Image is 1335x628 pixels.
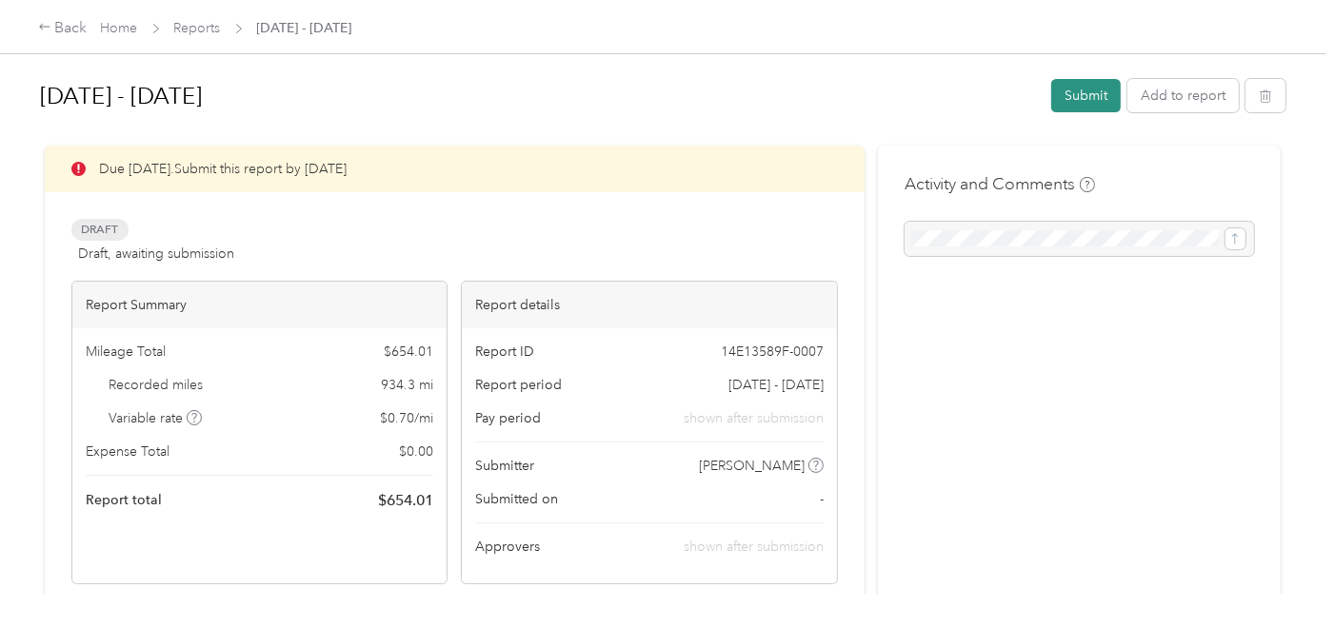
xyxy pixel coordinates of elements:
iframe: Everlance-gr Chat Button Frame [1228,521,1335,628]
div: Back [38,17,88,40]
span: $ 654.01 [384,342,433,362]
button: Add to report [1127,79,1239,112]
a: Reports [174,20,221,36]
span: Pay period [475,408,541,428]
span: 934.3 mi [381,375,433,395]
div: Due [DATE]. Submit this report by [DATE] [45,146,865,192]
span: Report ID [475,342,534,362]
span: $ 0.70 / mi [380,408,433,428]
div: Report details [462,282,836,328]
span: Draft, awaiting submission [78,244,234,264]
span: Approvers [475,537,540,557]
span: [DATE] - [DATE] [257,18,352,38]
span: Report total [86,490,162,510]
span: 14E13589F-0007 [721,342,824,362]
button: Submit [1051,79,1121,112]
span: shown after submission [684,539,824,555]
span: Variable rate [110,408,203,428]
span: Recorded miles [110,375,204,395]
span: Draft [71,219,129,241]
span: $ 0.00 [399,442,433,461]
a: Home [101,20,138,36]
span: Submitter [475,456,534,476]
h1: Sep 1 - 30, 2025 [40,73,1038,119]
span: - [820,489,824,509]
span: [PERSON_NAME] [699,456,805,476]
div: Report Summary [72,282,447,328]
span: [DATE] - [DATE] [728,375,824,395]
span: Submitted on [475,489,558,509]
span: Mileage Total [86,342,166,362]
span: $ 654.01 [378,489,433,512]
span: Expense Total [86,442,169,461]
span: Report period [475,375,562,395]
h4: Activity and Comments [905,172,1095,196]
span: shown after submission [684,408,824,428]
